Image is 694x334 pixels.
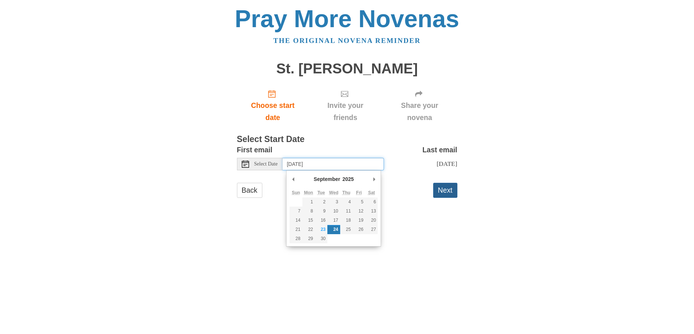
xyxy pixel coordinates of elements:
[433,183,457,198] button: Next
[237,183,262,198] a: Back
[283,158,384,170] input: Use the arrow keys to pick a date
[302,234,315,243] button: 29
[290,207,302,216] button: 7
[290,216,302,225] button: 14
[315,197,327,207] button: 2
[327,225,340,234] button: 24
[365,197,378,207] button: 6
[302,225,315,234] button: 22
[273,37,421,44] a: The original novena reminder
[365,216,378,225] button: 20
[315,216,327,225] button: 16
[353,197,365,207] button: 5
[341,174,355,185] div: 2025
[436,160,457,167] span: [DATE]
[340,207,353,216] button: 11
[290,234,302,243] button: 28
[340,225,353,234] button: 25
[315,207,327,216] button: 9
[302,216,315,225] button: 15
[340,197,353,207] button: 4
[368,190,375,195] abbr: Saturday
[313,174,341,185] div: September
[365,207,378,216] button: 13
[292,190,300,195] abbr: Sunday
[254,161,278,167] span: Select Date
[244,99,302,124] span: Choose start date
[304,190,313,195] abbr: Monday
[327,197,340,207] button: 3
[327,207,340,216] button: 10
[329,190,338,195] abbr: Wednesday
[235,5,459,32] a: Pray More Novenas
[315,225,327,234] button: 23
[309,84,382,127] div: Click "Next" to confirm your start date first.
[340,216,353,225] button: 18
[389,99,450,124] span: Share your novena
[353,216,365,225] button: 19
[356,190,362,195] abbr: Friday
[290,225,302,234] button: 21
[316,99,374,124] span: Invite your friends
[370,174,378,185] button: Next Month
[327,216,340,225] button: 17
[237,135,457,144] h3: Select Start Date
[422,144,457,156] label: Last email
[353,225,365,234] button: 26
[237,61,457,77] h1: St. [PERSON_NAME]
[342,190,350,195] abbr: Thursday
[302,197,315,207] button: 1
[353,207,365,216] button: 12
[317,190,325,195] abbr: Tuesday
[365,225,378,234] button: 27
[237,84,309,127] a: Choose start date
[302,207,315,216] button: 8
[290,174,297,185] button: Previous Month
[237,144,273,156] label: First email
[315,234,327,243] button: 30
[382,84,457,127] div: Click "Next" to confirm your start date first.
